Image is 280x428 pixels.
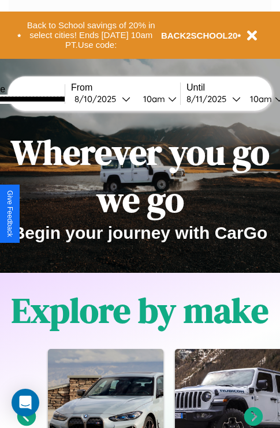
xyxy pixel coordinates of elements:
div: Open Intercom Messenger [12,389,39,416]
button: Back to School savings of 20% in select cities! Ends [DATE] 10am PT.Use code: [21,17,161,53]
div: Give Feedback [6,190,14,237]
div: 8 / 11 / 2025 [186,93,232,104]
h1: Explore by make [12,287,268,334]
b: BACK2SCHOOL20 [161,31,238,40]
div: 8 / 10 / 2025 [74,93,122,104]
button: 8/10/2025 [71,93,134,105]
button: 10am [134,93,180,105]
div: 10am [244,93,275,104]
div: 10am [137,93,168,104]
label: From [71,82,180,93]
